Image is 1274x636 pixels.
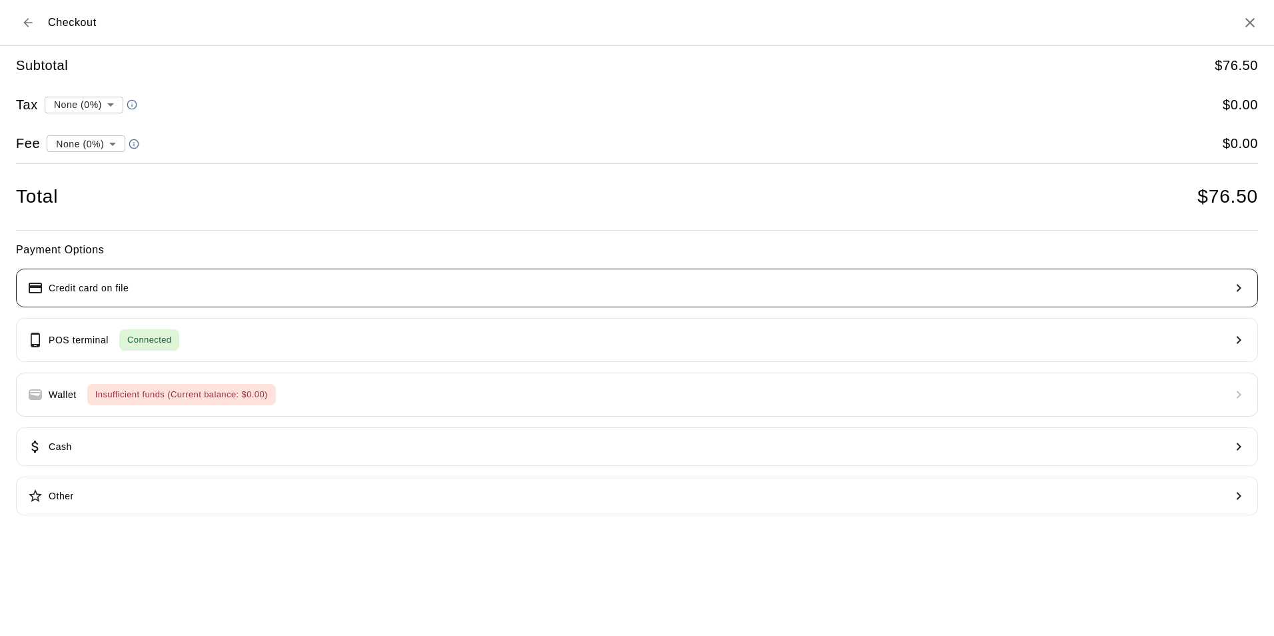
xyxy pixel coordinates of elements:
[1215,57,1258,75] h5: $ 76.50
[16,11,97,35] div: Checkout
[16,185,58,209] h4: Total
[1197,185,1258,209] h4: $ 76.50
[49,440,72,454] p: Cash
[1242,15,1258,31] button: Close
[16,477,1258,515] button: Other
[16,96,38,114] h5: Tax
[1223,135,1258,153] h5: $ 0.00
[16,135,40,153] h5: Fee
[16,57,68,75] h5: Subtotal
[45,92,123,117] div: None (0%)
[1223,96,1258,114] h5: $ 0.00
[16,318,1258,362] button: POS terminalConnected
[16,269,1258,307] button: Credit card on file
[47,131,125,156] div: None (0%)
[16,427,1258,466] button: Cash
[119,333,179,348] span: Connected
[16,11,40,35] button: Back to cart
[49,489,74,503] p: Other
[16,241,1258,259] h6: Payment Options
[49,281,129,295] p: Credit card on file
[49,333,109,347] p: POS terminal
